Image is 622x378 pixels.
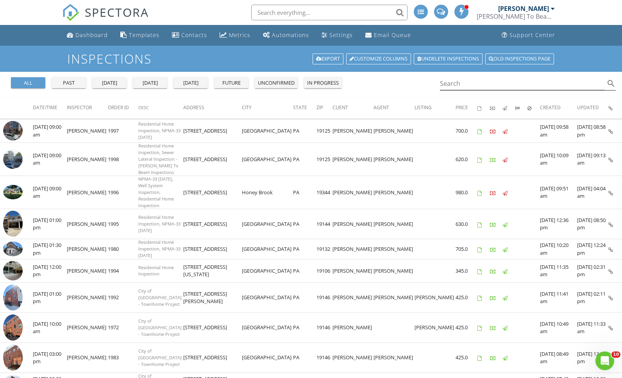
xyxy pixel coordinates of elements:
[307,79,339,87] div: in progress
[540,259,577,283] td: [DATE] 11:35 am
[33,239,67,259] td: [DATE] 01:30 pm
[293,143,316,176] td: PA
[3,211,23,237] img: 9345466%2Fcover_photos%2FUbrF9D6JM6t9qo21rFH7%2Fsmall.jpg
[108,143,138,176] td: 1998
[415,104,432,111] span: Listing
[456,209,477,239] td: 630.0
[415,97,456,119] th: Listing: Not sorted.
[3,261,23,280] img: streetview
[242,313,293,343] td: [GEOGRAPHIC_DATA]
[316,259,332,283] td: 19106
[217,79,245,87] div: future
[374,239,415,259] td: [PERSON_NAME]
[577,143,608,176] td: [DATE] 09:13 am
[332,143,374,176] td: [PERSON_NAME]
[183,209,242,239] td: [STREET_ADDRESS]
[316,119,332,143] td: 19125
[3,344,23,371] img: 9234827%2Fcover_photos%2FofO3kWx7BvrmoOlnACeV%2Fsmall.jpg
[414,53,483,64] a: Undelete inspections
[362,28,414,43] a: Email Queue
[540,209,577,239] td: [DATE] 12:36 pm
[183,343,242,373] td: [STREET_ADDRESS]
[183,259,242,283] td: [STREET_ADDRESS][US_STATE]
[242,176,293,209] td: Honey Brook
[3,121,23,140] img: streetview
[608,97,622,119] th: Inspection Details: Not sorted.
[138,288,182,307] span: City of [GEOGRAPHIC_DATA] - Townhome Project
[242,343,293,373] td: [GEOGRAPHIC_DATA]
[415,283,456,313] td: [PERSON_NAME]
[258,79,295,87] div: unconfirmed
[33,343,67,373] td: [DATE] 03:00 pm
[374,259,415,283] td: [PERSON_NAME]
[129,31,159,39] div: Templates
[415,313,456,343] td: [PERSON_NAME]
[293,259,316,283] td: PA
[138,264,174,277] span: Residential Home Inspection
[577,343,608,373] td: [DATE] 12:39 pm
[138,105,149,110] span: Desc
[540,97,577,119] th: Created: Not sorted.
[3,284,23,311] img: 9292763%2Fcover_photos%2FlkDtjkda2WA8tggddW9F%2Fsmall.jpg
[293,209,316,239] td: PA
[138,121,181,140] span: Residential Home Inspection, NPMA-33 [DATE]
[242,259,293,283] td: [GEOGRAPHIC_DATA]
[67,97,108,119] th: Inspector: Not sorted.
[606,79,616,88] i: search
[177,79,205,87] div: [DATE]
[490,97,502,119] th: Paid: Not sorted.
[117,28,163,43] a: Templates
[67,52,555,66] h1: Inspections
[214,77,248,88] button: future
[374,176,415,209] td: [PERSON_NAME]
[62,11,149,27] a: SPECTORA
[62,4,79,21] img: The Best Home Inspection Software - Spectora
[75,31,108,39] div: Dashboard
[332,239,374,259] td: [PERSON_NAME]
[316,97,332,119] th: Zip: Not sorted.
[374,143,415,176] td: [PERSON_NAME]
[577,239,608,259] td: [DATE] 12:24 pm
[33,176,67,209] td: [DATE] 09:00 am
[108,343,138,373] td: 1983
[229,31,250,39] div: Metrics
[293,239,316,259] td: PA
[527,97,540,119] th: Canceled: Not sorted.
[332,119,374,143] td: [PERSON_NAME]
[313,53,343,64] a: Export
[183,313,242,343] td: [STREET_ADDRESS]
[108,239,138,259] td: 1980
[515,97,527,119] th: Submitted: Not sorted.
[374,283,415,313] td: [PERSON_NAME]
[577,176,608,209] td: [DATE] 04:04 am
[33,119,67,143] td: [DATE] 09:00 am
[242,97,293,119] th: City: Not sorted.
[33,104,57,111] span: Date/Time
[183,104,204,111] span: Address
[502,97,515,119] th: Published: Not sorted.
[595,351,614,370] iframe: Intercom live chat
[183,119,242,143] td: [STREET_ADDRESS]
[540,343,577,373] td: [DATE] 08:49 am
[33,97,67,119] th: Date/Time: Not sorted.
[14,79,42,87] div: all
[67,313,108,343] td: [PERSON_NAME]
[108,313,138,343] td: 1972
[293,176,316,209] td: PA
[498,5,549,12] div: [PERSON_NAME]
[67,283,108,313] td: [PERSON_NAME]
[332,97,374,119] th: Client: Not sorted.
[138,143,179,175] span: Residential Home Inspection, Sewer Lateral Inspection - [PERSON_NAME] To Beam Inspections
[440,77,605,90] input: Search
[540,239,577,259] td: [DATE] 10:20 am
[67,343,108,373] td: [PERSON_NAME]
[3,241,23,256] img: 9211328%2Fcover_photos%2FJVEEyx3g1HZKtQtmwkU2%2Fsmall.jpg
[108,209,138,239] td: 1995
[55,79,83,87] div: past
[477,97,490,119] th: Agreements signed: Not sorted.
[332,343,374,373] td: [PERSON_NAME]
[374,104,389,111] span: Agent
[332,176,374,209] td: [PERSON_NAME]
[577,104,599,111] span: Updated
[346,53,411,64] a: Customize Columns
